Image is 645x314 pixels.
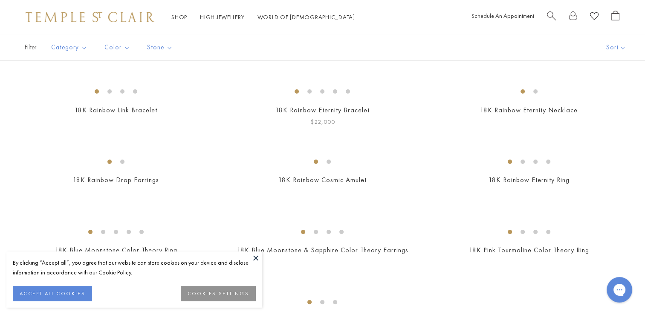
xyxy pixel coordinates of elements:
[100,42,136,53] span: Color
[257,13,355,21] a: World of [DEMOGRAPHIC_DATA]World of [DEMOGRAPHIC_DATA]
[141,38,179,57] button: Stone
[471,12,534,20] a: Schedule An Appointment
[45,38,94,57] button: Category
[98,38,136,57] button: Color
[171,12,355,23] nav: Main navigation
[75,106,157,114] a: 18K Rainbow Link Bracelet
[200,13,245,21] a: High JewelleryHigh Jewellery
[278,175,367,184] a: 18K Rainbow Cosmic Amulet
[275,106,370,114] a: 18K Rainbow Eternity Bracelet
[26,12,154,22] img: Temple St. Clair
[611,11,619,24] a: Open Shopping Bag
[480,106,578,114] a: 18K Rainbow Eternity Necklace
[587,34,645,60] button: Show sort by
[181,286,256,301] button: COOKIES SETTINGS
[469,245,589,254] a: 18K Pink Tourmaline Color Theory Ring
[143,42,179,53] span: Stone
[489,175,570,184] a: 18K Rainbow Eternity Ring
[602,274,636,305] iframe: Gorgias live chat messenger
[310,117,335,127] span: $22,000
[47,42,94,53] span: Category
[590,11,599,24] a: View Wishlist
[171,13,187,21] a: ShopShop
[547,11,556,24] a: Search
[237,245,408,254] a: 18K Blue Moonstone & Sapphire Color Theory Earrings
[73,175,159,184] a: 18K Rainbow Drop Earrings
[55,245,177,254] a: 18K Blue Moonstone Color Theory Ring
[13,258,256,277] div: By clicking “Accept all”, you agree that our website can store cookies on your device and disclos...
[13,286,92,301] button: ACCEPT ALL COOKIES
